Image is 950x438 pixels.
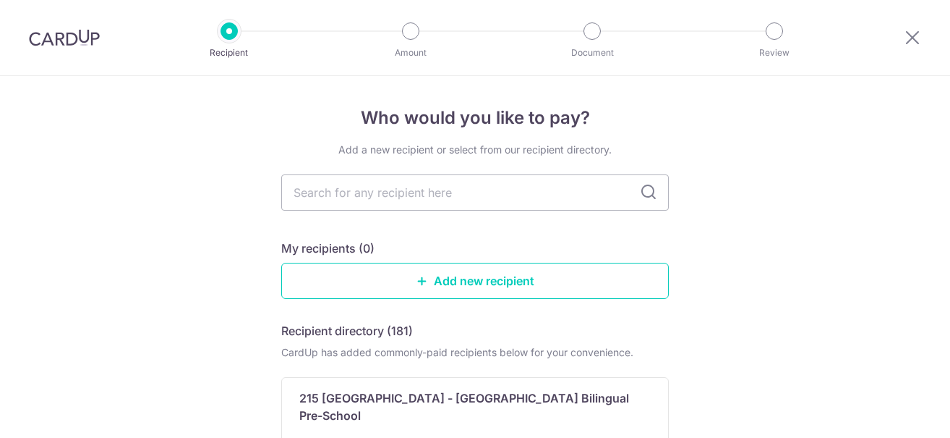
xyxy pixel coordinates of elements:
[281,105,669,131] h4: Who would you like to pay?
[281,240,375,257] h5: My recipients (0)
[29,29,100,46] img: CardUp
[857,395,936,431] iframe: Opens a widget where you can find more information
[539,46,646,60] p: Document
[299,389,633,424] p: 215 [GEOGRAPHIC_DATA] - [GEOGRAPHIC_DATA] Bilingual Pre-School
[357,46,464,60] p: Amount
[721,46,828,60] p: Review
[281,174,669,211] input: Search for any recipient here
[281,322,413,340] h5: Recipient directory (181)
[281,263,669,299] a: Add new recipient
[176,46,283,60] p: Recipient
[281,345,669,360] div: CardUp has added commonly-paid recipients below for your convenience.
[281,143,669,157] div: Add a new recipient or select from our recipient directory.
